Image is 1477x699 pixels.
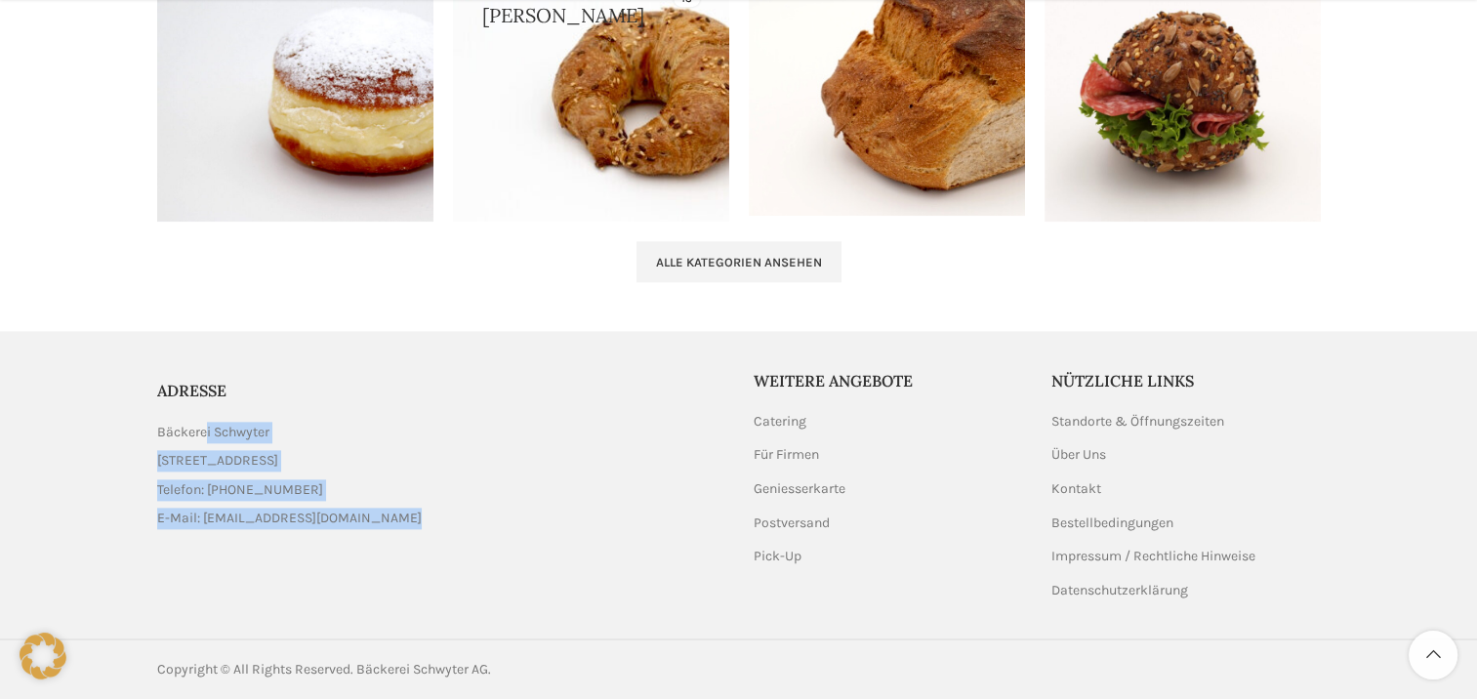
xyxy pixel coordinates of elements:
[157,381,226,400] span: ADRESSE
[157,508,724,529] a: List item link
[754,547,803,566] a: Pick-Up
[1051,412,1226,432] a: Standorte & Öffnungszeiten
[1051,445,1108,465] a: Über Uns
[1051,370,1321,391] h5: Nützliche Links
[656,255,822,270] span: Alle Kategorien ansehen
[1051,547,1257,566] a: Impressum / Rechtliche Hinweise
[636,241,841,282] a: Alle Kategorien ansehen
[754,370,1023,391] h5: Weitere Angebote
[754,479,847,499] a: Geniesserkarte
[157,659,729,680] div: Copyright © All Rights Reserved. Bäckerei Schwyter AG.
[1409,631,1457,679] a: Scroll to top button
[754,514,832,533] a: Postversand
[1051,479,1103,499] a: Kontakt
[1051,581,1190,600] a: Datenschutzerklärung
[1051,514,1175,533] a: Bestellbedingungen
[754,445,821,465] a: Für Firmen
[157,422,269,443] span: Bäckerei Schwyter
[157,479,724,501] a: List item link
[157,450,278,472] span: [STREET_ADDRESS]
[754,412,808,432] a: Catering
